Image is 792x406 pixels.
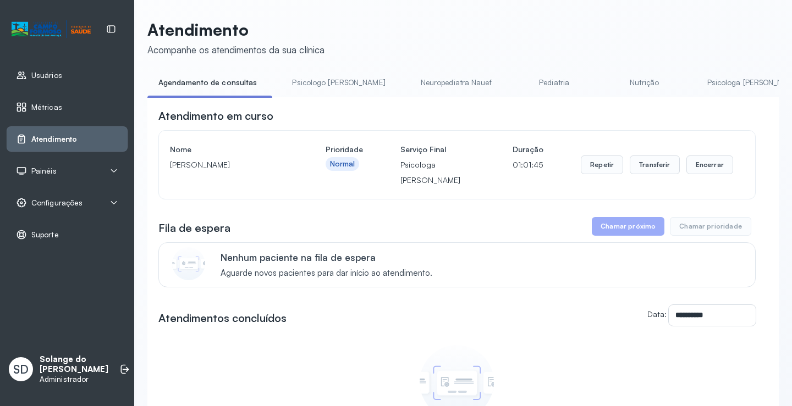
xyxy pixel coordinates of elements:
[592,217,664,236] button: Chamar próximo
[630,155,680,174] button: Transferir
[40,375,108,384] p: Administrador
[31,166,57,176] span: Painéis
[12,20,91,38] img: Logotipo do estabelecimento
[513,142,543,157] h4: Duração
[410,74,503,92] a: Neuropediatra Nauef
[581,155,623,174] button: Repetir
[686,155,733,174] button: Encerrar
[158,108,273,124] h3: Atendimento em curso
[31,135,77,144] span: Atendimento
[400,142,476,157] h4: Serviço Final
[170,142,288,157] h4: Nome
[16,134,118,144] a: Atendimento
[147,74,268,92] a: Agendamento de consultas
[221,268,432,279] span: Aguarde novos pacientes para dar início ao atendimento.
[16,102,118,113] a: Métricas
[147,44,324,55] div: Acompanhe os atendimentos da sua clínica
[31,198,82,208] span: Configurações
[31,71,62,80] span: Usuários
[170,157,288,173] p: [PERSON_NAME]
[221,252,432,263] p: Nenhum paciente na fila de espera
[516,74,593,92] a: Pediatria
[513,157,543,173] p: 01:01:45
[31,103,62,112] span: Métricas
[606,74,683,92] a: Nutrição
[330,159,355,169] div: Normal
[147,20,324,40] p: Atendimento
[670,217,751,236] button: Chamar prioridade
[172,247,205,280] img: Imagem de CalloutCard
[158,220,230,236] h3: Fila de espera
[647,309,667,319] label: Data:
[31,230,59,240] span: Suporte
[400,157,476,188] p: Psicologa [PERSON_NAME]
[40,354,108,375] p: Solange do [PERSON_NAME]
[158,310,287,326] h3: Atendimentos concluídos
[16,70,118,81] a: Usuários
[326,142,363,157] h4: Prioridade
[281,74,396,92] a: Psicologo [PERSON_NAME]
